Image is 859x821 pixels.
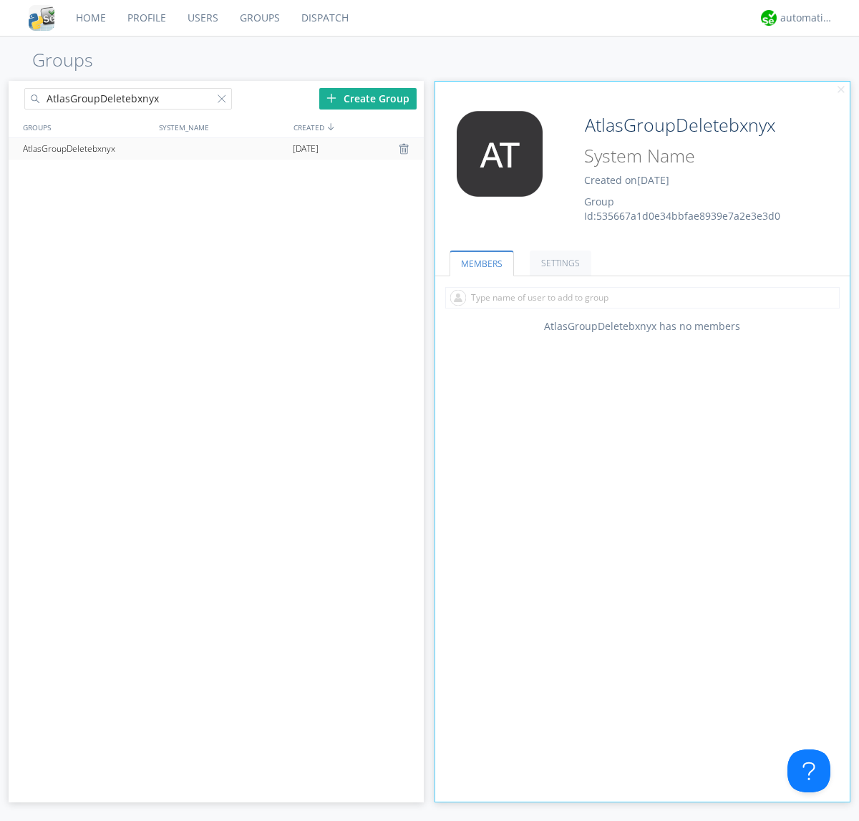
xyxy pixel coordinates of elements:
a: MEMBERS [450,251,514,276]
div: CREATED [290,117,425,137]
div: Create Group [319,88,417,110]
div: automation+atlas [780,11,834,25]
div: AtlasGroupDeletebxnyx [19,138,153,160]
span: Created on [584,173,669,187]
div: SYSTEM_NAME [155,117,290,137]
a: SETTINGS [530,251,591,276]
a: AtlasGroupDeletebxnyx[DATE] [9,138,424,160]
span: [DATE] [293,138,319,160]
img: plus.svg [326,93,336,103]
div: AtlasGroupDeletebxnyx has no members [435,319,850,334]
img: cancel.svg [836,85,846,95]
input: Search groups [24,88,232,110]
input: System Name [579,142,810,170]
input: Type name of user to add to group [445,287,840,309]
input: Group Name [579,111,810,140]
span: [DATE] [637,173,669,187]
img: cddb5a64eb264b2086981ab96f4c1ba7 [29,5,54,31]
img: 373638.png [446,111,553,197]
img: d2d01cd9b4174d08988066c6d424eccd [761,10,777,26]
iframe: Toggle Customer Support [787,749,830,792]
span: Group Id: 535667a1d0e34bbfae8939e7a2e3e3d0 [584,195,780,223]
div: GROUPS [19,117,152,137]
